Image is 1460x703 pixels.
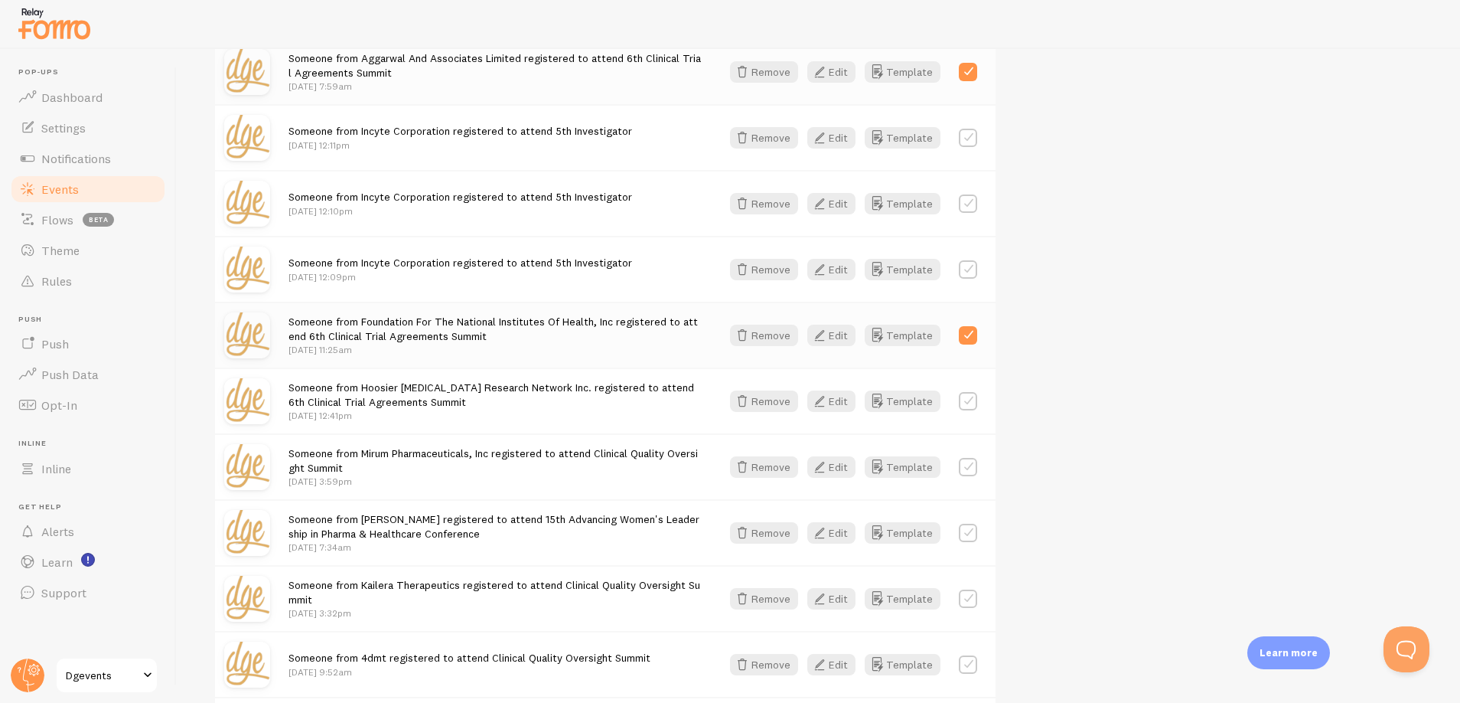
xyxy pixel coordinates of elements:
span: Inline [41,461,71,476]
button: Template [865,456,940,478]
img: JkyjcrrOQqmAZIVugo3x [224,444,270,490]
button: Edit [807,654,855,675]
a: Edit [807,259,865,280]
span: Dashboard [41,90,103,105]
p: [DATE] 7:34am [288,541,702,554]
a: Edit [807,391,865,412]
span: Someone from Foundation For The National Institutes Of Health, Inc registered to attend 6th Clini... [288,315,698,343]
button: Template [865,391,940,412]
a: Dashboard [9,82,167,113]
img: JkyjcrrOQqmAZIVugo3x [224,642,270,688]
a: Dgevents [55,657,158,694]
button: Edit [807,391,855,412]
span: Flows [41,212,73,227]
button: Template [865,588,940,610]
span: Theme [41,243,80,258]
button: Template [865,522,940,544]
span: Someone from Incyte Corporation registered to attend 5th Investigator [288,190,632,204]
img: JkyjcrrOQqmAZIVugo3x [224,115,270,161]
button: Edit [807,325,855,346]
a: Rules [9,266,167,296]
img: JkyjcrrOQqmAZIVugo3x [224,312,270,358]
span: Settings [41,120,86,136]
button: Template [865,325,940,346]
a: Events [9,174,167,204]
a: Inline [9,453,167,484]
img: JkyjcrrOQqmAZIVugo3x [224,576,270,622]
img: JkyjcrrOQqmAZIVugo3x [224,181,270,227]
a: Alerts [9,516,167,547]
span: Someone from Incyte Corporation registered to attend 5th Investigator [288,124,632,138]
span: Learn [41,554,73,570]
iframe: Help Scout Beacon - Open [1383,626,1429,672]
p: [DATE] 11:25am [288,343,702,356]
span: Events [41,181,79,197]
p: [DATE] 12:10pm [288,204,632,217]
p: [DATE] 12:41pm [288,409,702,422]
span: Someone from Hoosier [MEDICAL_DATA] Research Network Inc. registered to attend 6th Clinical Trial... [288,381,694,409]
a: Notifications [9,143,167,174]
button: Edit [807,127,855,149]
span: Notifications [41,151,111,166]
span: Push Data [41,367,99,382]
span: beta [83,213,114,227]
button: Remove [730,61,798,83]
button: Template [865,259,940,280]
a: Learn [9,547,167,577]
button: Template [865,61,940,83]
span: Someone from [PERSON_NAME] registered to attend 15th Advancing Women's Leadership in Pharma & Hea... [288,512,699,541]
a: Edit [807,325,865,346]
a: Edit [807,61,865,83]
a: Push Data [9,359,167,390]
a: Settings [9,113,167,143]
button: Remove [730,193,798,214]
button: Remove [730,522,798,544]
div: Learn more [1247,636,1330,669]
img: JkyjcrrOQqmAZIVugo3x [224,49,270,95]
span: Someone from Incyte Corporation registered to attend 5th Investigator [288,256,632,270]
span: Get Help [18,502,167,512]
span: Someone from 4dmt registered to attend Clinical Quality Oversight Summit [288,651,650,665]
button: Edit [807,61,855,83]
p: [DATE] 3:59pm [288,475,702,488]
button: Remove [730,259,798,280]
a: Edit [807,193,865,214]
button: Edit [807,259,855,280]
img: JkyjcrrOQqmAZIVugo3x [224,378,270,424]
img: JkyjcrrOQqmAZIVugo3x [224,247,270,293]
span: Pop-ups [18,67,167,77]
p: [DATE] 12:09pm [288,270,632,283]
span: Someone from Mirum Pharmaceuticals, Inc registered to attend Clinical Quality Oversight Summit [288,446,698,475]
span: Someone from Aggarwal And Associates Limited registered to attend 6th Clinical Trial Agreements S... [288,51,701,80]
span: Push [41,336,69,351]
button: Remove [730,654,798,675]
p: [DATE] 9:52am [288,665,650,678]
a: Theme [9,235,167,266]
a: Edit [807,654,865,675]
p: [DATE] 12:11pm [288,139,632,152]
button: Edit [807,193,855,214]
span: Inline [18,439,167,449]
button: Remove [730,391,798,412]
button: Remove [730,456,798,478]
button: Remove [730,325,798,346]
button: Template [865,654,940,675]
button: Edit [807,588,855,610]
a: Edit [807,127,865,149]
p: [DATE] 7:59am [288,80,702,93]
a: Edit [807,522,865,544]
img: fomo-relay-logo-orange.svg [16,4,93,43]
button: Template [865,127,940,149]
button: Template [865,193,940,214]
span: Dgevents [66,666,139,685]
img: JkyjcrrOQqmAZIVugo3x [224,510,270,556]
